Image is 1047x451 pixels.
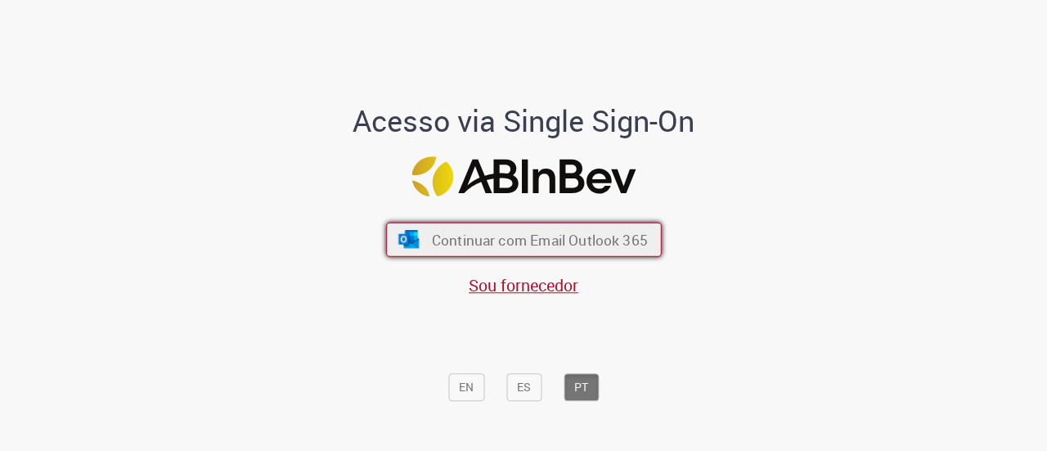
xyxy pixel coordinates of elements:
button: ícone Azure/Microsoft 360 Continuar com Email Outlook 365 [386,223,662,257]
a: Sou fornecedor [469,274,578,296]
button: PT [564,373,599,401]
button: EN [448,373,484,401]
img: Logo ABInBev [411,156,636,196]
button: ES [506,373,541,401]
img: ícone Azure/Microsoft 360 [397,231,420,249]
span: Continuar com Email Outlook 365 [431,230,647,249]
h1: Acesso via Single Sign-On [297,105,751,138]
